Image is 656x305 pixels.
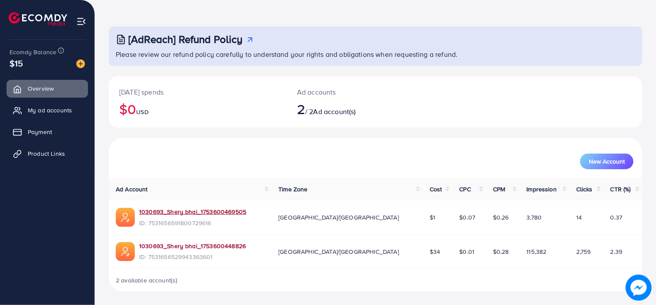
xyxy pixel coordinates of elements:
[526,213,542,222] span: 3,780
[610,213,623,222] span: 0.37
[9,12,67,26] img: logo
[493,213,509,222] span: $0.26
[28,106,72,115] span: My ad accounts
[576,213,582,222] span: 14
[297,101,410,117] h2: / 2
[278,185,307,193] span: Time Zone
[10,48,56,56] span: Ecomdy Balance
[28,84,54,93] span: Overview
[10,57,23,69] span: $15
[576,247,591,256] span: 2,759
[526,185,557,193] span: Impression
[7,80,88,97] a: Overview
[139,242,246,250] a: 1030693_Shery bhai_1753600448826
[116,242,135,261] img: ic-ads-acc.e4c84228.svg
[610,247,623,256] span: 2.39
[459,213,475,222] span: $0.07
[116,185,148,193] span: Ad Account
[430,247,440,256] span: $34
[76,16,86,26] img: menu
[116,276,178,285] span: 2 available account(s)
[28,128,52,136] span: Payment
[76,59,85,68] img: image
[576,185,593,193] span: Clicks
[297,87,410,97] p: Ad accounts
[589,158,625,164] span: New Account
[139,253,246,261] span: ID: 7531656529943363601
[430,185,442,193] span: Cost
[7,102,88,119] a: My ad accounts
[430,213,435,222] span: $1
[493,185,505,193] span: CPM
[297,99,305,119] span: 2
[116,49,637,59] p: Please review our refund policy carefully to understand your rights and obligations when requesti...
[459,247,474,256] span: $0.01
[626,275,652,301] img: image
[139,219,246,227] span: ID: 7531656591800729616
[116,208,135,227] img: ic-ads-acc.e4c84228.svg
[526,247,546,256] span: 115,382
[459,185,470,193] span: CPC
[580,154,633,169] button: New Account
[128,33,243,46] h3: [AdReach] Refund Policy
[119,101,276,117] h2: $0
[278,213,399,222] span: [GEOGRAPHIC_DATA]/[GEOGRAPHIC_DATA]
[139,207,246,216] a: 1030693_Shery bhai_1753600469505
[313,107,356,116] span: Ad account(s)
[119,87,276,97] p: [DATE] spends
[28,149,65,158] span: Product Links
[610,185,631,193] span: CTR (%)
[7,123,88,141] a: Payment
[136,108,148,116] span: USD
[278,247,399,256] span: [GEOGRAPHIC_DATA]/[GEOGRAPHIC_DATA]
[7,145,88,162] a: Product Links
[493,247,509,256] span: $0.28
